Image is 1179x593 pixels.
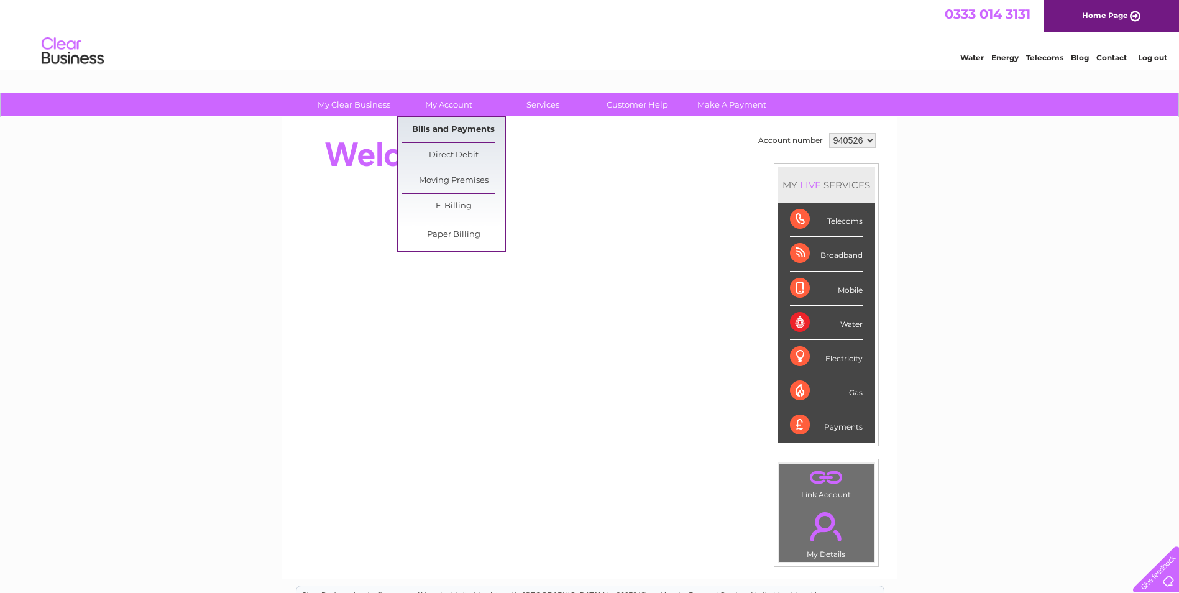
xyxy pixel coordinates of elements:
[790,203,863,237] div: Telecoms
[945,6,1030,22] a: 0333 014 3131
[790,237,863,271] div: Broadband
[1071,53,1089,62] a: Blog
[778,167,875,203] div: MY SERVICES
[402,168,505,193] a: Moving Premises
[778,502,874,563] td: My Details
[586,93,689,116] a: Customer Help
[296,7,884,60] div: Clear Business is a trading name of Verastar Limited (registered in [GEOGRAPHIC_DATA] No. 3667643...
[303,93,405,116] a: My Clear Business
[790,408,863,442] div: Payments
[397,93,500,116] a: My Account
[790,272,863,306] div: Mobile
[797,179,823,191] div: LIVE
[1138,53,1167,62] a: Log out
[402,223,505,247] a: Paper Billing
[790,306,863,340] div: Water
[681,93,783,116] a: Make A Payment
[755,130,826,151] td: Account number
[1096,53,1127,62] a: Contact
[782,467,871,489] a: .
[402,194,505,219] a: E-Billing
[790,374,863,408] div: Gas
[41,32,104,70] img: logo.png
[991,53,1019,62] a: Energy
[1026,53,1063,62] a: Telecoms
[402,117,505,142] a: Bills and Payments
[492,93,594,116] a: Services
[960,53,984,62] a: Water
[402,143,505,168] a: Direct Debit
[778,463,874,502] td: Link Account
[782,505,871,548] a: .
[790,340,863,374] div: Electricity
